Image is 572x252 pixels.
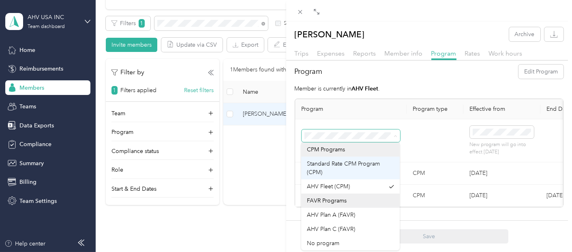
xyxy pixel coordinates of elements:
[489,50,523,57] span: Work hours
[295,50,309,57] span: Trips
[295,99,407,119] th: Program
[295,185,407,207] td: Standard Rate CPM Program
[295,84,564,93] p: Member is currently in .
[295,162,407,185] td: AHV Fleet
[518,65,563,79] button: Edit Program
[465,50,480,57] span: Rates
[307,160,380,176] span: Standard Rate CPM Program (CPM)
[307,211,355,218] span: AHV Plan A (FAVR)
[307,240,339,247] span: No program
[307,183,350,190] span: AHV Fleet (CPM)
[509,27,540,41] button: Archive
[407,162,463,185] td: CPM
[307,226,355,233] span: AHV Plan C (FAVR)
[301,194,400,208] li: FAVR Programs
[463,185,540,207] td: [DATE]
[407,99,463,119] th: Program type
[470,141,534,155] p: New program will go into effect [DATE]
[295,66,323,77] h2: Program
[352,85,379,92] strong: AHV Fleet
[317,50,345,57] span: Expenses
[385,50,423,57] span: Member info
[407,185,463,207] td: CPM
[353,50,376,57] span: Reports
[463,162,540,185] td: [DATE]
[301,142,400,157] li: CPM Programs
[463,99,540,119] th: Effective from
[431,50,456,57] span: Program
[527,207,572,252] iframe: Everlance-gr Chat Button Frame
[295,27,365,41] p: [PERSON_NAME]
